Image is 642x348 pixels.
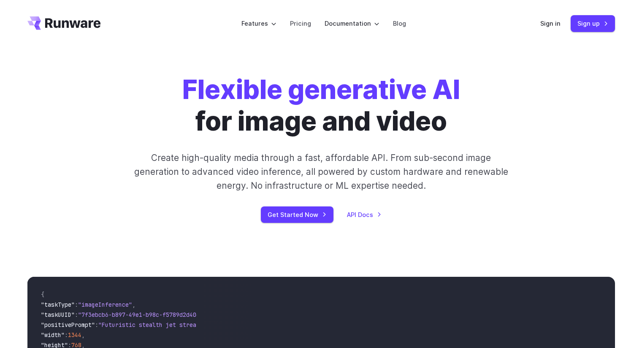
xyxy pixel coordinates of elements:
[41,331,65,339] span: "width"
[182,74,460,105] strong: Flexible generative AI
[290,19,311,28] a: Pricing
[261,206,333,223] a: Get Started Now
[182,74,460,137] h1: for image and video
[133,151,509,193] p: Create high-quality media through a fast, affordable API. From sub-second image generation to adv...
[41,311,75,319] span: "taskUUID"
[41,301,75,308] span: "taskType"
[27,16,101,30] a: Go to /
[540,19,561,28] a: Sign in
[325,19,379,28] label: Documentation
[68,331,81,339] span: 1344
[81,331,85,339] span: ,
[98,321,406,329] span: "Futuristic stealth jet streaking through a neon-lit cityscape with glowing purple exhaust"
[78,311,206,319] span: "7f3ebcb6-b897-49e1-b98c-f5789d2d40d7"
[241,19,276,28] label: Features
[132,301,135,308] span: ,
[41,321,95,329] span: "positivePrompt"
[65,331,68,339] span: :
[571,15,615,32] a: Sign up
[95,321,98,329] span: :
[393,19,406,28] a: Blog
[41,291,44,298] span: {
[75,311,78,319] span: :
[75,301,78,308] span: :
[78,301,132,308] span: "imageInference"
[347,210,382,220] a: API Docs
